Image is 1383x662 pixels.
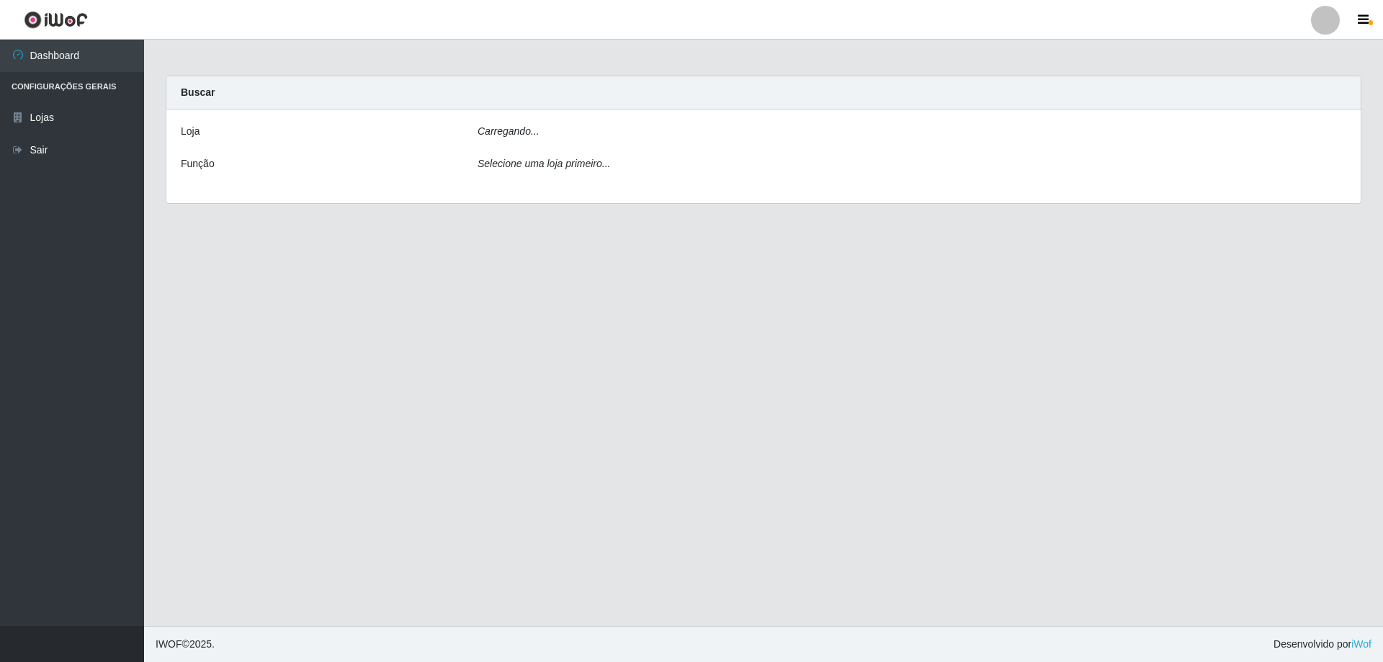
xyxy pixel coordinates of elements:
label: Função [181,156,215,171]
span: Desenvolvido por [1274,637,1371,652]
a: iWof [1351,638,1371,650]
label: Loja [181,124,200,139]
i: Carregando... [478,125,540,137]
strong: Buscar [181,86,215,98]
i: Selecione uma loja primeiro... [478,158,610,169]
img: CoreUI Logo [24,11,88,29]
span: © 2025 . [156,637,215,652]
span: IWOF [156,638,182,650]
